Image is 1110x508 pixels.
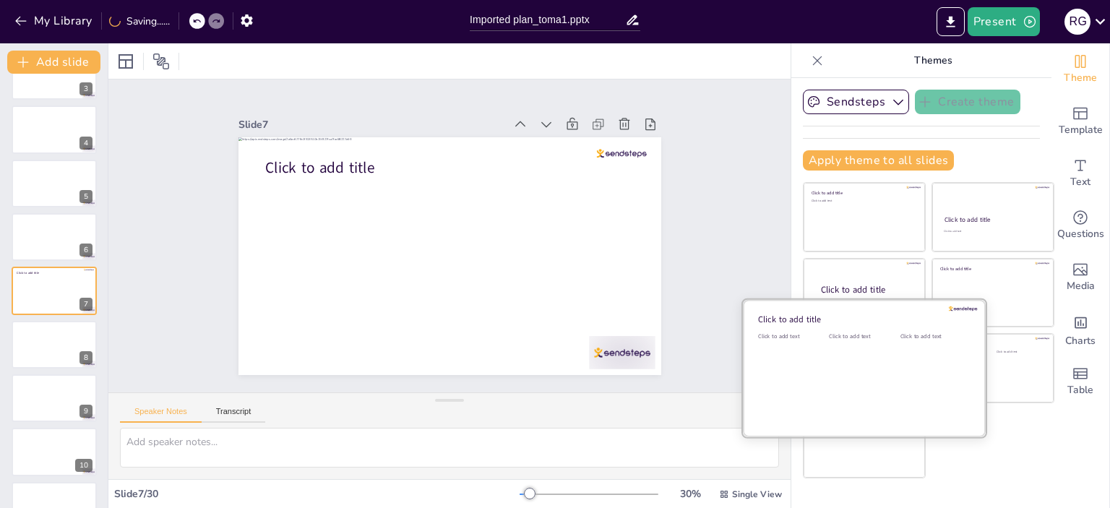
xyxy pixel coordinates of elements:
[79,190,92,203] div: 5
[940,341,1044,347] div: Click to add title
[79,298,92,311] div: 7
[940,265,1044,271] div: Click to add title
[12,428,97,475] div: 10
[12,374,97,422] div: 9
[1064,9,1090,35] div: R G
[1070,174,1090,190] span: Text
[1051,303,1109,356] div: Add charts and graphs
[120,407,202,423] button: Speaker Notes
[803,90,909,114] button: Sendsteps
[1057,226,1104,242] span: Questions
[997,350,1042,354] div: Click to add text
[12,213,97,261] div: 6
[821,284,913,296] div: Click to add title
[79,244,92,257] div: 6
[12,321,97,369] div: 8
[1064,7,1090,36] button: R G
[968,7,1040,36] button: Present
[945,215,1041,224] div: Click to add title
[1051,199,1109,251] div: Get real-time input from your audience
[292,105,403,158] span: Click to add title
[829,43,1037,78] p: Themes
[11,9,98,33] button: My Library
[1051,43,1109,95] div: Change the overall theme
[1059,122,1103,138] span: Template
[1051,251,1109,303] div: Add images, graphics, shapes or video
[79,82,92,95] div: 3
[900,332,965,340] div: Click to add text
[829,332,894,340] div: Click to add text
[114,487,520,501] div: Slide 7 / 30
[79,137,92,150] div: 4
[1067,278,1095,294] span: Media
[673,487,707,501] div: 30 %
[12,267,97,314] div: 7
[944,230,1040,233] div: Click to add text
[114,50,137,73] div: Layout
[152,53,170,70] span: Position
[79,405,92,418] div: 9
[1051,147,1109,199] div: Add text boxes
[17,271,39,275] span: Click to add title
[758,314,965,325] div: Click to add title
[812,190,915,196] div: Click to add title
[281,58,539,153] div: Slide 7
[109,14,170,28] div: Saving......
[803,150,954,171] button: Apply theme to all slides
[12,106,97,153] div: 4
[1051,356,1109,408] div: Add a table
[915,90,1020,114] button: Create theme
[1064,70,1097,86] span: Theme
[470,9,625,30] input: Insert title
[75,459,92,472] div: 10
[1051,95,1109,147] div: Add ready made slides
[937,7,965,36] button: Export to PowerPoint
[758,332,823,340] div: Click to add text
[732,488,782,500] span: Single View
[79,351,92,364] div: 8
[1065,333,1096,349] span: Charts
[202,407,266,423] button: Transcript
[12,160,97,207] div: 5
[7,51,100,74] button: Add slide
[812,199,915,203] div: Click to add text
[12,52,97,100] div: 3
[1067,382,1093,398] span: Table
